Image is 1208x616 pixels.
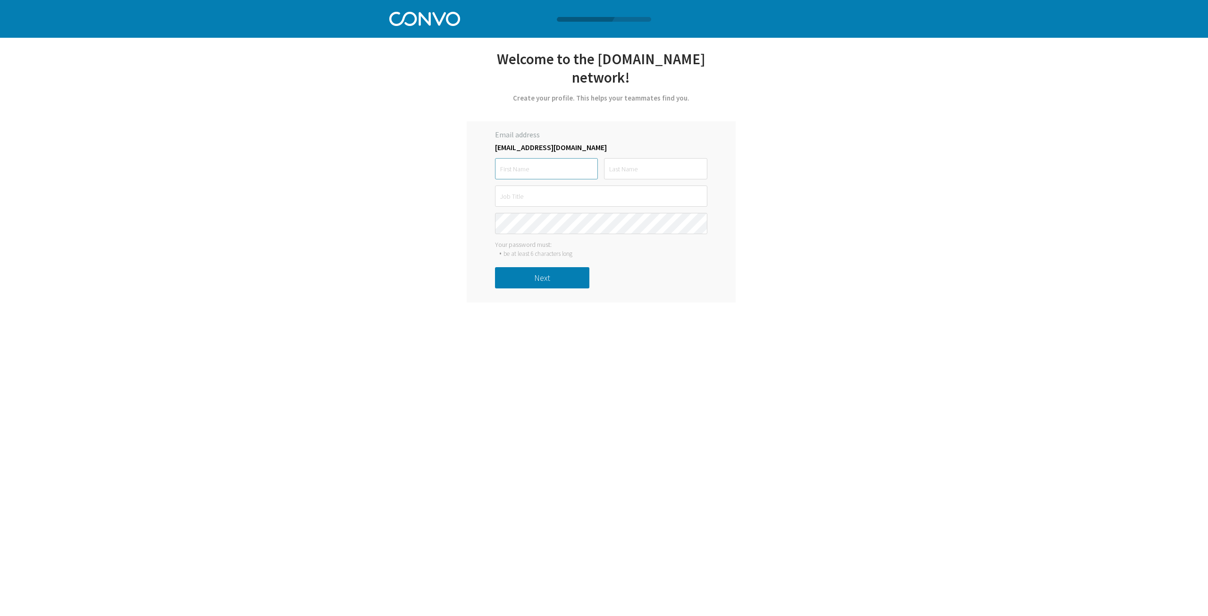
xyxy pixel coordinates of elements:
[495,186,707,207] input: Job Title
[604,158,707,179] input: Last Name
[495,130,707,143] label: Email address
[495,267,589,288] button: Next
[495,143,707,152] label: [EMAIL_ADDRESS][DOMAIN_NAME]
[495,158,598,179] input: First Name
[389,9,460,26] img: Convo Logo
[503,250,572,258] div: be at least 6 characters long
[495,240,707,249] div: Your password must:
[467,50,736,98] div: Welcome to the [DOMAIN_NAME] network!
[467,93,736,102] div: Create your profile. This helps your teammates find you.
